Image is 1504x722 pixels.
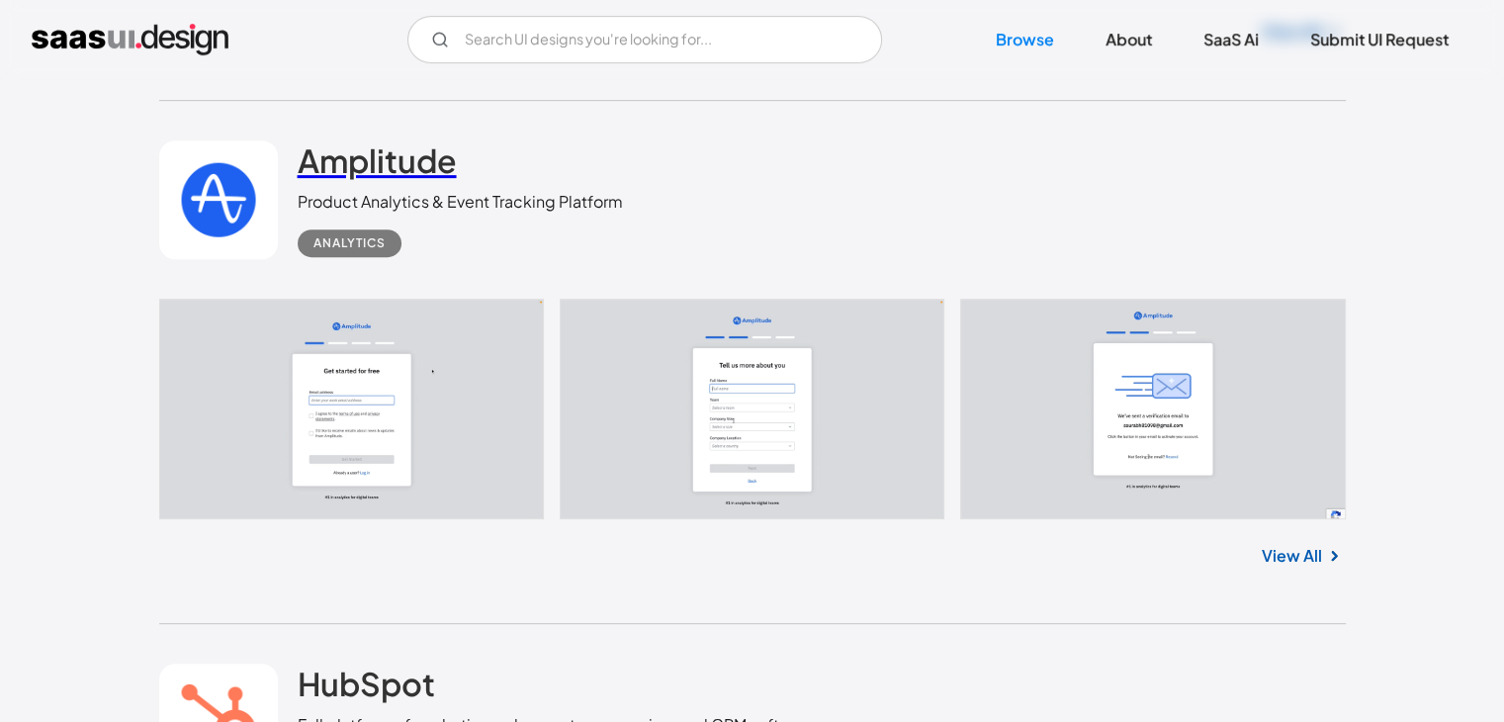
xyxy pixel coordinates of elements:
a: Amplitude [298,140,457,190]
div: Product Analytics & Event Tracking Platform [298,190,623,214]
a: home [32,24,228,55]
h2: Amplitude [298,140,457,180]
h2: HubSpot [298,664,435,703]
input: Search UI designs you're looking for... [407,16,882,63]
form: Email Form [407,16,882,63]
a: View All [1262,544,1322,568]
a: Browse [972,18,1078,61]
a: About [1082,18,1176,61]
a: Submit UI Request [1286,18,1472,61]
a: SaaS Ai [1180,18,1283,61]
div: Analytics [313,231,386,255]
a: HubSpot [298,664,435,713]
